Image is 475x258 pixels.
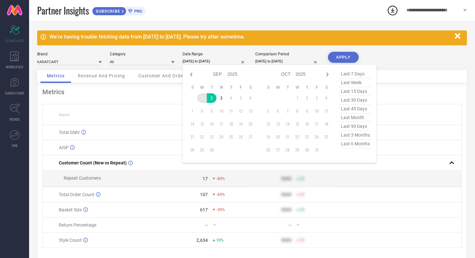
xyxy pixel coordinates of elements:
span: PRO [132,9,142,14]
div: 17 [203,176,208,181]
span: Repeat Customers [64,175,101,181]
td: Tue Sep 30 2025 [207,145,216,155]
span: last 30 days [339,96,372,105]
th: Tuesday [283,85,292,90]
td: Sat Oct 25 2025 [322,132,331,142]
span: Customer And Orders [138,73,188,78]
td: Sat Oct 11 2025 [322,106,331,116]
td: Wed Sep 24 2025 [216,132,226,142]
span: -35% [216,208,225,212]
th: Tuesday [207,85,216,90]
td: Fri Oct 17 2025 [312,119,322,129]
span: last week [339,78,372,87]
span: Basket Size [59,207,82,212]
td: Fri Sep 26 2025 [236,132,246,142]
td: Fri Sep 05 2025 [236,93,246,103]
td: Wed Sep 17 2025 [216,119,226,129]
span: Partner Insights [37,4,89,17]
td: Sun Sep 14 2025 [187,119,197,129]
div: 107 [200,192,208,197]
td: Tue Sep 23 2025 [207,132,216,142]
div: 9999 [281,192,291,197]
td: Sat Oct 18 2025 [322,119,331,129]
span: AISP [59,145,69,150]
td: Mon Oct 27 2025 [273,145,283,155]
span: Metrics [47,73,65,78]
td: Sun Oct 19 2025 [263,132,273,142]
button: APPLY [328,52,359,63]
td: Sat Sep 20 2025 [246,119,255,129]
div: 617 [200,207,208,212]
span: Customer Count (New vs Repeat) [59,160,127,165]
td: Tue Sep 16 2025 [207,119,216,129]
div: Open download list [387,5,398,16]
span: 10% [216,238,224,242]
td: Fri Oct 24 2025 [312,132,322,142]
td: Sat Sep 27 2025 [246,132,255,142]
span: WORKSPACE [6,64,24,69]
td: Mon Sep 29 2025 [197,145,207,155]
td: Fri Oct 03 2025 [312,93,322,103]
div: Brand [37,52,102,56]
td: Mon Sep 22 2025 [197,132,207,142]
td: Tue Oct 28 2025 [283,145,292,155]
td: Thu Oct 30 2025 [302,145,312,155]
td: Thu Sep 11 2025 [226,106,236,116]
td: Wed Oct 15 2025 [292,119,302,129]
span: 50 [300,176,304,181]
th: Monday [273,85,283,90]
span: Name [59,113,69,117]
div: — [297,223,335,227]
td: Sun Sep 07 2025 [187,106,197,116]
th: Sunday [263,85,273,90]
td: Tue Oct 21 2025 [283,132,292,142]
span: Total Order Count [59,192,94,197]
th: Sunday [187,85,197,90]
th: Monday [197,85,207,90]
input: Select date range [183,58,247,65]
div: 9999 [281,176,291,181]
th: Wednesday [216,85,226,90]
td: Fri Sep 19 2025 [236,119,246,129]
span: TRENDS [9,117,20,122]
span: last 15 days [339,87,372,96]
span: 50 [300,208,304,212]
td: Thu Sep 18 2025 [226,119,236,129]
td: Mon Sep 01 2025 [197,93,207,103]
div: 2,634 [196,238,208,243]
td: Mon Oct 13 2025 [273,119,283,129]
td: Thu Oct 02 2025 [302,93,312,103]
span: 50 [300,192,304,197]
div: — [288,222,292,228]
td: Sun Sep 28 2025 [187,145,197,155]
span: last 6 months [339,140,372,148]
th: Wednesday [292,85,302,90]
div: 9999 [281,238,291,243]
td: Fri Oct 10 2025 [312,106,322,116]
span: Revenue And Pricing [78,73,125,78]
span: Return Percentage [59,222,96,228]
span: last 90 days [339,122,372,131]
div: — [205,222,208,228]
th: Saturday [246,85,255,90]
input: Select comparison period [255,58,320,65]
span: SUBSCRIBE [92,9,122,14]
span: last 45 days [339,105,372,113]
th: Friday [236,85,246,90]
td: Thu Sep 25 2025 [226,132,236,142]
td: Wed Oct 29 2025 [292,145,302,155]
td: Fri Sep 12 2025 [236,106,246,116]
td: Mon Oct 06 2025 [273,106,283,116]
div: Metrics [42,88,462,96]
div: We're having trouble fetching data from [DATE] to [DATE]. Please try after sometime. [49,34,451,40]
td: Sun Sep 21 2025 [187,132,197,142]
td: Wed Oct 22 2025 [292,132,302,142]
td: Mon Sep 15 2025 [197,119,207,129]
td: Fri Oct 31 2025 [312,145,322,155]
div: Date Range [183,52,247,56]
td: Wed Sep 03 2025 [216,93,226,103]
span: SUGGESTIONS [5,91,25,95]
span: 50 [300,238,304,242]
td: Tue Oct 14 2025 [283,119,292,129]
span: Style Count [59,238,82,243]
